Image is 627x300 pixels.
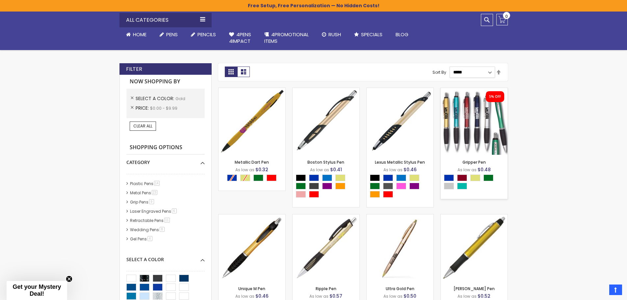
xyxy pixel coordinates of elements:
[310,167,329,173] span: As low as
[316,286,336,291] a: Ripple Pen
[367,214,433,281] img: Ultra Gold-Gold
[166,31,178,38] span: Pens
[396,31,408,38] span: Blog
[383,167,403,173] span: As low as
[383,293,403,299] span: As low as
[444,183,454,189] div: Silver
[409,175,419,181] div: Gold
[126,154,205,166] div: Category
[370,175,380,181] div: Black
[454,286,495,291] a: [PERSON_NAME] Pen
[478,166,491,173] span: $0.48
[128,236,155,242] a: Gel Pens4
[128,181,162,186] a: Plastic Pens14
[293,214,359,220] a: Ripple Pen-Gold
[375,159,425,165] a: Lexus Metallic Stylus Pen
[441,214,508,281] img: Barton-Gold
[152,190,157,195] span: 23
[389,27,415,42] a: Blog
[444,175,508,191] div: Select A Color
[457,293,477,299] span: As low as
[136,105,150,111] span: Price
[396,183,406,189] div: Pink
[136,95,175,102] span: Select A Color
[462,159,486,165] a: Gripper Pen
[219,214,285,281] img: Unique M-Gold
[322,175,332,181] div: Blue Light
[264,31,309,44] span: 4PROMOTIONAL ITEMS
[441,88,508,155] img: Gripper Pen
[496,14,508,25] a: 0
[133,123,152,129] span: Clear All
[348,27,389,42] a: Specials
[370,175,433,199] div: Select A Color
[128,199,156,205] a: Grip Pens9
[128,227,167,232] a: Wedding Pens8
[335,183,345,189] div: Orange
[296,175,359,199] div: Select A Color
[309,293,328,299] span: As low as
[126,75,205,89] strong: Now Shopping by
[222,27,258,49] a: 4Pens4impact
[457,167,477,173] span: As low as
[296,175,306,181] div: Black
[322,183,332,189] div: Purple
[444,175,454,181] div: Blue
[219,88,285,93] a: Metallic Dart Pen-Gold
[329,293,342,299] span: $0.57
[150,105,177,111] span: $0.00 - $9.99
[119,13,212,27] div: All Categories
[149,199,154,204] span: 9
[370,191,380,198] div: Orange
[457,175,467,181] div: Burgundy
[66,276,72,282] button: Close teaser
[296,183,306,189] div: Green
[128,208,179,214] a: Laser Engraved Pens6
[153,27,184,42] a: Pens
[238,286,265,291] a: Unique M Pen
[483,175,493,181] div: Green
[229,31,251,44] span: 4Pens 4impact
[13,284,61,297] span: Get your Mystery Deal!
[335,175,345,181] div: Gold
[255,166,268,173] span: $0.32
[293,214,359,281] img: Ripple Pen-Gold
[172,208,177,213] span: 6
[396,175,406,181] div: Blue Light
[404,166,417,173] span: $0.46
[383,183,393,189] div: Gunmetal
[409,183,419,189] div: Purple
[383,191,393,198] div: Red
[160,227,165,232] span: 8
[386,286,414,291] a: Ultra Gold Pen
[130,122,156,131] a: Clear All
[164,218,170,223] span: 11
[235,293,254,299] span: As low as
[470,175,480,181] div: Gold
[330,166,342,173] span: $0.41
[478,293,490,299] span: $0.52
[309,183,319,189] div: Grey Charcoal
[432,69,446,75] label: Sort By
[154,181,160,186] span: 14
[309,191,319,198] div: Red
[361,31,382,38] span: Specials
[367,214,433,220] a: Ultra Gold-Gold
[609,285,622,295] a: Top
[441,88,508,93] a: Gripper Pen
[383,175,393,181] div: Blue
[309,175,319,181] div: Blue
[175,96,185,101] span: Gold
[367,88,433,93] a: Lexus Metallic Stylus Pen-Gold
[404,293,416,299] span: $0.50
[235,167,254,173] span: As low as
[328,31,341,38] span: Rush
[225,67,237,77] strong: Grid
[315,27,348,42] a: Rush
[126,252,205,263] div: Select A Color
[457,183,467,189] div: Teal
[367,88,433,155] img: Lexus Metallic Stylus Pen-Gold
[489,95,501,99] div: 5% OFF
[126,141,205,155] strong: Shopping Options
[505,13,508,19] span: 0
